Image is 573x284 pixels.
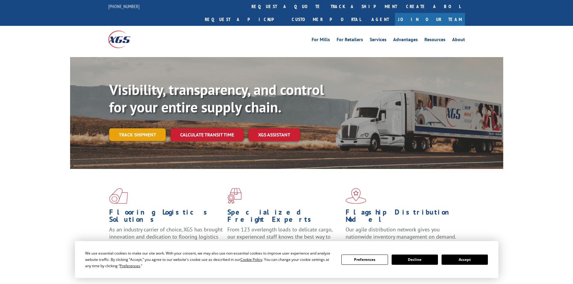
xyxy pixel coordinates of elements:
a: About [452,37,465,44]
a: [PHONE_NUMBER] [108,3,140,9]
h1: Flagship Distribution Model [346,209,459,226]
b: Visibility, transparency, and control for your entire supply chain. [109,80,324,116]
span: Our agile distribution network gives you nationwide inventory management on demand. [346,226,456,240]
p: From 123 overlength loads to delicate cargo, our experienced staff knows the best way to move you... [227,226,341,253]
a: Track shipment [109,128,166,141]
div: We use essential cookies to make our site work. With your consent, we may also use non-essential ... [85,250,334,269]
a: Join Our Team [395,13,465,26]
a: Resources [424,37,445,44]
button: Preferences [341,255,388,265]
h1: Specialized Freight Experts [227,209,341,226]
a: Services [370,37,387,44]
span: As an industry carrier of choice, XGS has brought innovation and dedication to flooring logistics... [109,226,223,247]
a: Agent [365,13,395,26]
img: xgs-icon-focused-on-flooring-red [227,188,242,204]
span: Preferences [120,263,140,268]
a: XGS ASSISTANT [248,128,300,141]
h1: Flooring Logistics Solutions [109,209,223,226]
button: Accept [442,255,488,265]
span: Cookie Policy [240,257,262,262]
a: Customer Portal [287,13,365,26]
img: xgs-icon-total-supply-chain-intelligence-red [109,188,128,204]
a: Calculate transit time [171,128,244,141]
img: xgs-icon-flagship-distribution-model-red [346,188,366,204]
a: Request a pickup [200,13,287,26]
a: For Mills [312,37,330,44]
a: For Retailers [337,37,363,44]
button: Decline [392,255,438,265]
a: Advantages [393,37,418,44]
div: Cookie Consent Prompt [75,241,498,278]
